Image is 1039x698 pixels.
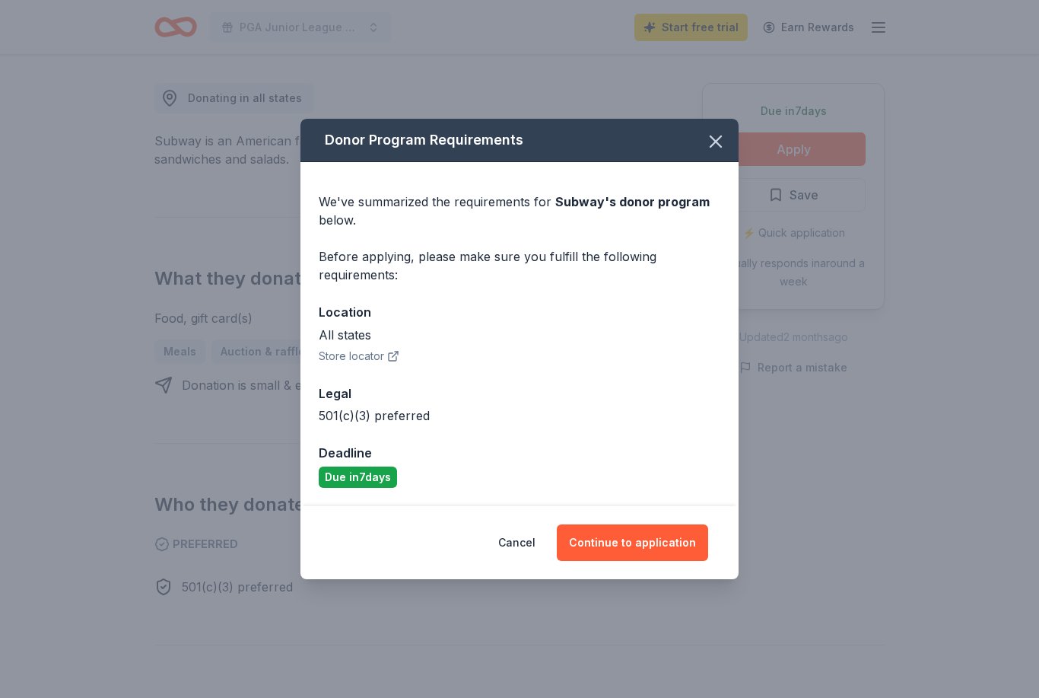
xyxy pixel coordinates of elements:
[319,406,720,425] div: 501(c)(3) preferred
[319,443,720,463] div: Deadline
[319,467,397,488] div: Due in 7 days
[555,194,710,209] span: Subway 's donor program
[319,193,720,229] div: We've summarized the requirements for below.
[557,524,708,561] button: Continue to application
[319,326,720,344] div: All states
[319,384,720,403] div: Legal
[319,302,720,322] div: Location
[319,347,399,365] button: Store locator
[498,524,535,561] button: Cancel
[300,119,739,162] div: Donor Program Requirements
[319,247,720,284] div: Before applying, please make sure you fulfill the following requirements:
